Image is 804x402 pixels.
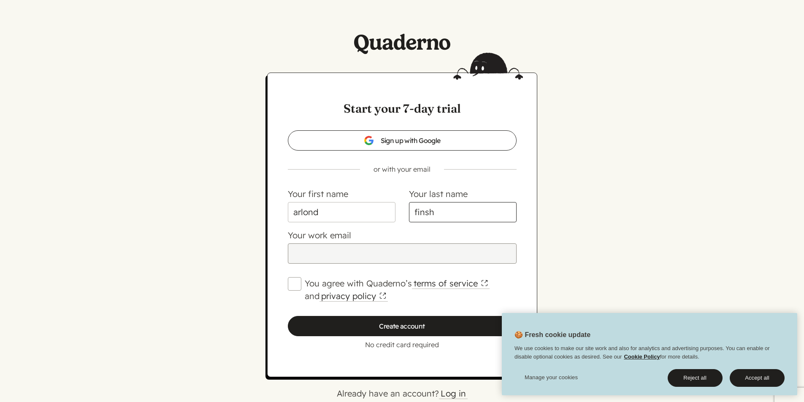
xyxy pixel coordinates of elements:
[409,189,468,199] label: Your last name
[288,230,351,240] label: Your work email
[288,340,517,350] p: No credit card required
[502,330,590,344] h2: 🍪 Fresh cookie update
[115,387,689,400] p: Already have an account?
[412,278,490,289] a: terms of service
[288,100,517,117] h1: Start your 7-day trial
[319,291,388,302] a: privacy policy
[624,353,660,360] a: Cookie Policy
[514,369,588,386] button: Manage your cookies
[730,369,785,387] button: Accept all
[288,316,517,336] input: Create account
[668,369,723,387] button: Reject all
[439,388,468,399] a: Log in
[502,313,797,395] div: Cookie banner
[502,344,797,365] div: We use cookies to make our site work and also for analytics and advertising purposes. You can ena...
[502,313,797,395] div: 🍪 Fresh cookie update
[305,277,517,302] label: You agree with Quaderno’s and
[288,189,348,199] label: Your first name
[288,130,517,151] a: Sign up with Google
[364,135,441,146] span: Sign up with Google
[274,164,530,174] p: or with your email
